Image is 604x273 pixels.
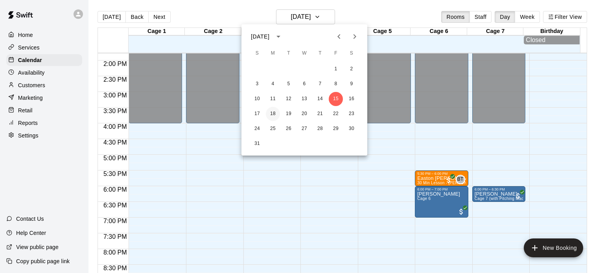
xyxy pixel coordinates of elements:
button: 7 [313,77,327,91]
button: 6 [297,77,311,91]
button: 13 [297,92,311,106]
button: 9 [344,77,359,91]
button: 30 [344,122,359,136]
button: 28 [313,122,327,136]
button: 2 [344,62,359,76]
span: Saturday [344,46,359,61]
button: 21 [313,107,327,121]
button: 10 [250,92,264,106]
div: [DATE] [251,33,269,41]
button: calendar view is open, switch to year view [272,30,285,43]
button: 1 [329,62,343,76]
button: 16 [344,92,359,106]
button: 15 [329,92,343,106]
span: Tuesday [282,46,296,61]
button: 25 [266,122,280,136]
button: 18 [266,107,280,121]
button: 19 [282,107,296,121]
button: 8 [329,77,343,91]
button: 26 [282,122,296,136]
button: Previous month [331,29,347,44]
button: 20 [297,107,311,121]
span: Thursday [313,46,327,61]
button: 11 [266,92,280,106]
button: 5 [282,77,296,91]
button: 23 [344,107,359,121]
button: Next month [347,29,363,44]
button: 31 [250,137,264,151]
span: Wednesday [297,46,311,61]
button: 4 [266,77,280,91]
button: 14 [313,92,327,106]
button: 27 [297,122,311,136]
button: 12 [282,92,296,106]
button: 17 [250,107,264,121]
span: Monday [266,46,280,61]
button: 29 [329,122,343,136]
button: 3 [250,77,264,91]
span: Friday [329,46,343,61]
button: 22 [329,107,343,121]
button: 24 [250,122,264,136]
span: Sunday [250,46,264,61]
